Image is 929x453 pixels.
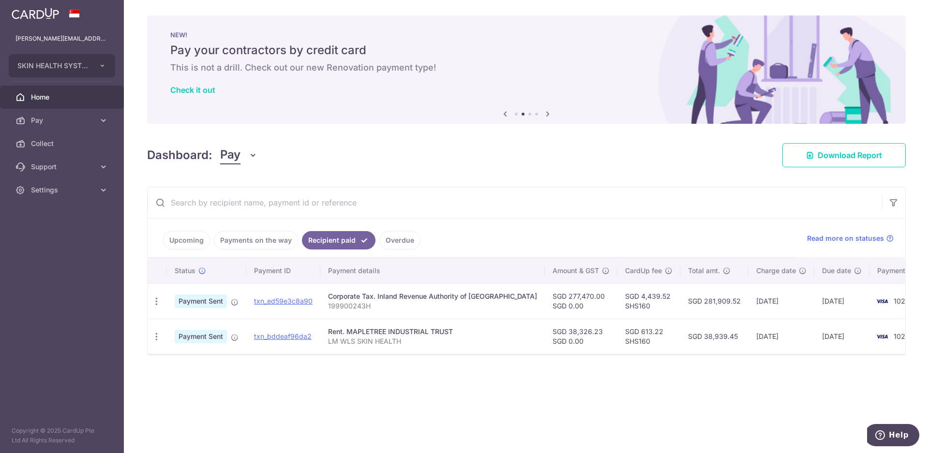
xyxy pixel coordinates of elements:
[175,330,227,343] span: Payment Sent
[147,15,906,124] img: Renovation banner
[31,92,95,102] span: Home
[814,283,869,319] td: [DATE]
[170,31,883,39] p: NEW!
[12,8,59,19] img: CardUp
[17,61,89,71] span: SKIN HEALTH SYSTEM PTE LTD
[328,292,537,301] div: Corporate Tax. Inland Revenue Authority of [GEOGRAPHIC_DATA]
[894,332,910,340] span: 1028
[302,231,375,249] a: Recipient paid
[31,139,95,148] span: Collect
[822,266,851,276] span: Due date
[545,283,617,319] td: SGD 277,470.00 SGD 0.00
[749,319,814,354] td: [DATE]
[680,283,749,319] td: SGD 281,909.52
[220,146,240,164] span: Pay
[9,54,115,77] button: SKIN HEALTH SYSTEM PTE LTD
[818,149,882,161] span: Download Report
[214,231,298,249] a: Payments on the way
[688,266,720,276] span: Total amt.
[867,424,919,448] iframe: Opens a widget where you can find more information
[782,143,906,167] a: Download Report
[749,283,814,319] td: [DATE]
[617,319,680,354] td: SGD 613.22 SHS160
[807,234,894,243] a: Read more on statuses
[328,336,537,346] p: LM WLS SKIN HEALTH
[328,327,537,336] div: Rent. MAPLETREE INDUSTRIAL TRUST
[894,297,910,305] span: 1028
[254,297,313,305] a: txn_ed59e3c8a90
[814,319,869,354] td: [DATE]
[553,266,599,276] span: Amount & GST
[175,294,227,308] span: Payment Sent
[379,231,420,249] a: Overdue
[617,283,680,319] td: SGD 4,439.52 SHS160
[147,146,212,164] h4: Dashboard:
[680,319,749,354] td: SGD 38,939.45
[31,162,95,172] span: Support
[872,295,892,307] img: Bank Card
[148,187,882,218] input: Search by recipient name, payment id or reference
[872,331,892,342] img: Bank Card
[246,258,320,283] th: Payment ID
[545,319,617,354] td: SGD 38,326.23 SGD 0.00
[175,266,195,276] span: Status
[170,62,883,73] h6: This is not a drill. Check out our new Renovation payment type!
[15,34,108,44] p: [PERSON_NAME][EMAIL_ADDRESS][DOMAIN_NAME]
[807,234,884,243] span: Read more on statuses
[320,258,545,283] th: Payment details
[31,116,95,125] span: Pay
[756,266,796,276] span: Charge date
[31,185,95,195] span: Settings
[220,146,257,164] button: Pay
[625,266,662,276] span: CardUp fee
[328,301,537,311] p: 199900243H
[170,43,883,58] h5: Pay your contractors by credit card
[170,85,215,95] a: Check it out
[254,332,312,340] a: txn_bddeaf96da2
[163,231,210,249] a: Upcoming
